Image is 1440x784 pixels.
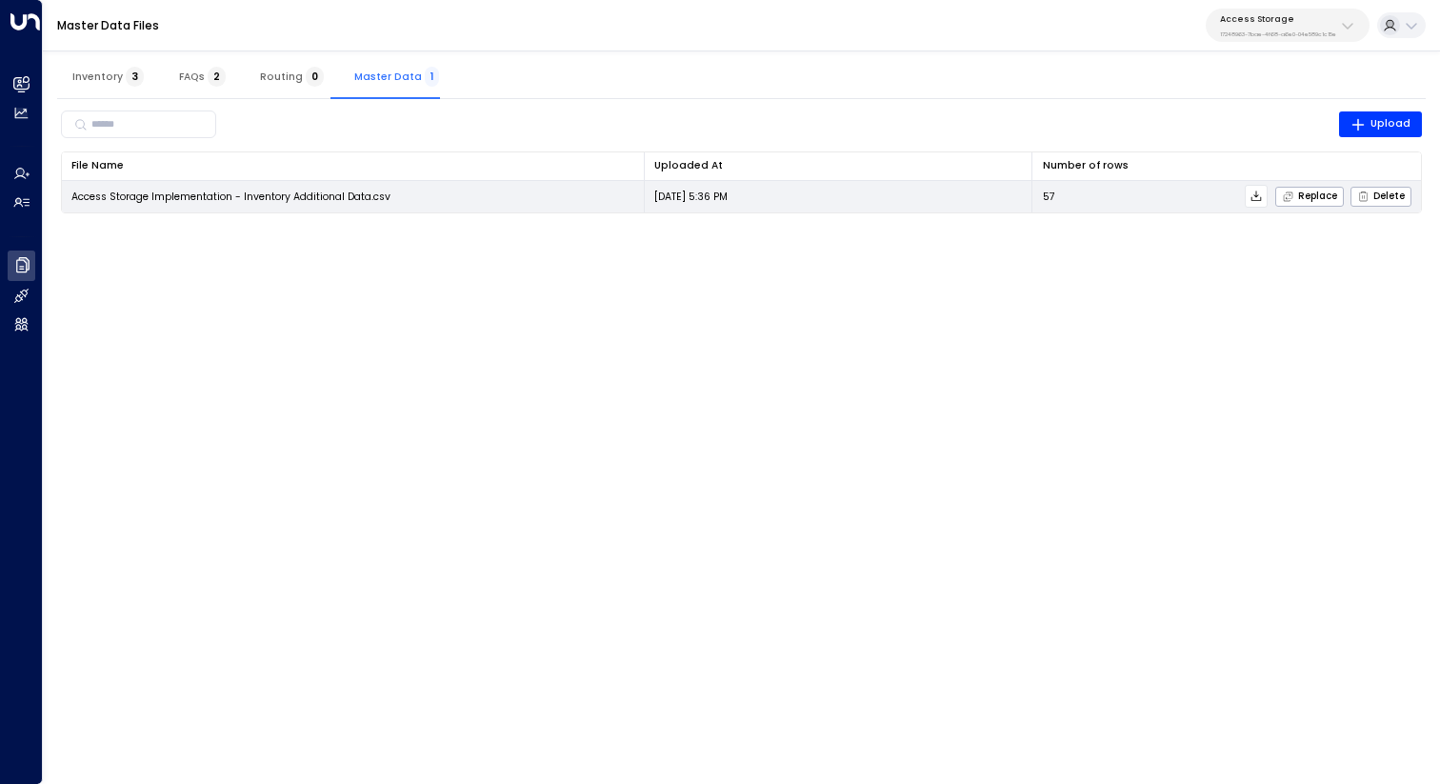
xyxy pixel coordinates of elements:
span: Upload [1350,115,1411,132]
span: 0 [306,67,324,87]
p: [DATE] 5:36 PM [654,190,728,204]
span: FAQs [179,70,226,83]
span: 57 [1043,190,1055,204]
div: File Name [71,157,124,174]
span: Inventory [72,70,144,83]
span: 3 [126,67,144,87]
div: File Name [71,157,633,174]
div: Number of rows [1043,157,1129,174]
span: Master Data [354,70,439,83]
p: 17248963-7bae-4f68-a6e0-04e589c1c15e [1220,30,1336,38]
div: Number of rows [1043,157,1411,174]
button: Delete [1350,187,1411,207]
span: 2 [208,67,226,87]
span: Replace [1282,191,1337,203]
span: Access Storage Implementation - Inventory Additional Data.csv [71,190,390,204]
span: 1 [425,67,439,87]
a: Master Data Files [57,17,159,33]
div: Uploaded At [654,157,723,174]
span: Routing [260,70,324,83]
button: Replace [1275,187,1344,207]
button: Access Storage17248963-7bae-4f68-a6e0-04e589c1c15e [1206,9,1370,42]
span: Delete [1357,191,1405,203]
div: Uploaded At [654,157,1022,174]
button: Upload [1339,111,1423,138]
p: Access Storage [1220,13,1336,25]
